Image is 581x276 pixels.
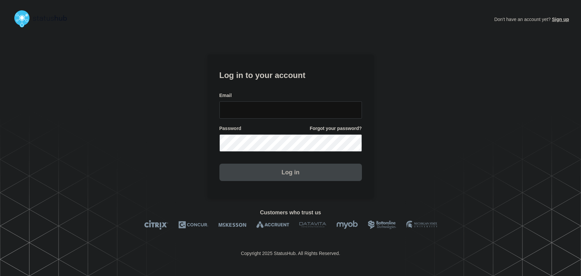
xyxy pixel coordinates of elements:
img: DataVita logo [299,220,326,230]
h1: Log in to your account [219,68,362,81]
img: Citrix logo [144,220,168,230]
img: Accruent logo [256,220,289,230]
input: password input [219,134,362,152]
img: StatusHub logo [12,8,75,29]
p: Copyright 2025 StatusHub. All Rights Reserved. [241,251,340,256]
a: Sign up [551,17,569,22]
a: Forgot your password? [310,125,362,132]
p: Don't have an account yet? [494,11,569,27]
img: MSU logo [406,220,437,230]
img: Bottomline logo [368,220,396,230]
button: Log in [219,164,362,181]
img: Concur logo [178,220,208,230]
span: Password [219,125,241,132]
input: email input [219,101,362,119]
img: myob logo [336,220,358,230]
span: Email [219,92,232,99]
img: McKesson logo [218,220,246,230]
h2: Customers who trust us [12,210,569,216]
